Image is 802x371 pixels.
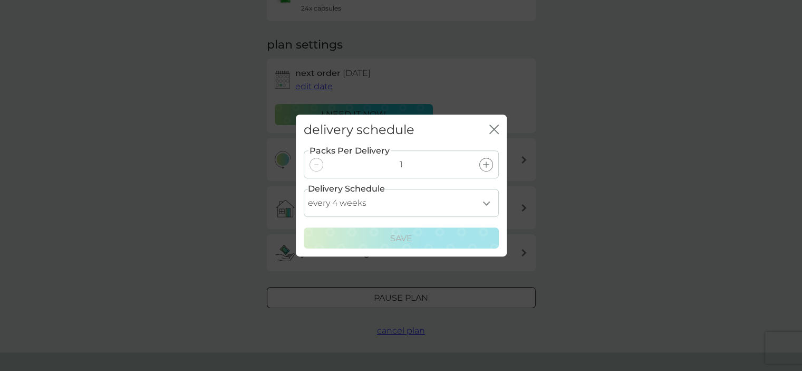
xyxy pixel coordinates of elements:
[400,158,403,172] p: 1
[308,144,391,158] label: Packs Per Delivery
[489,125,499,136] button: close
[390,232,412,245] p: Save
[304,227,499,249] button: Save
[308,182,385,196] label: Delivery Schedule
[304,122,414,138] h2: delivery schedule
